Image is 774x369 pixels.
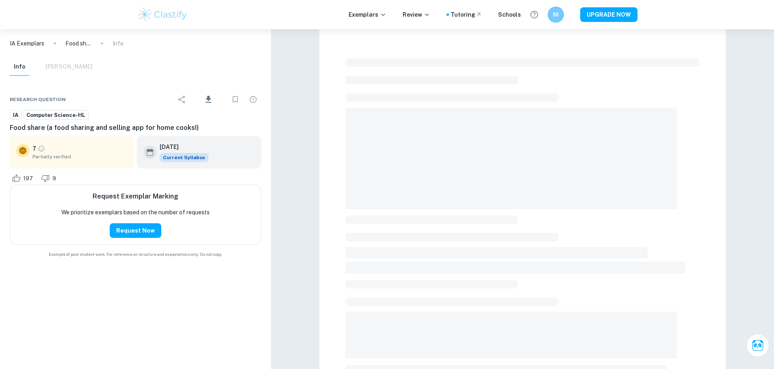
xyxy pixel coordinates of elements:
[10,123,261,133] h6: Food share (a food sharing and selling app for home cooks!)
[10,111,21,119] span: IA
[403,10,430,19] p: Review
[39,172,61,185] div: Dislike
[551,10,560,19] h6: NI
[48,175,61,183] span: 9
[113,39,124,48] p: Info
[10,172,37,185] div: Like
[110,223,161,238] button: Request Now
[10,58,29,76] button: Info
[527,8,541,22] button: Help and Feedback
[33,144,36,153] p: 7
[24,111,88,119] span: Computer Science-HL
[160,142,202,151] h6: [DATE]
[65,39,91,48] p: Food share (a food sharing and selling app for home cooks!)
[349,10,386,19] p: Exemplars
[498,10,521,19] a: Schools
[580,7,637,22] button: UPGRADE NOW
[160,153,208,162] span: Current Syllabus
[746,334,769,357] button: Ask Clai
[192,89,225,110] div: Download
[10,96,66,103] span: Research question
[19,175,37,183] span: 197
[38,145,45,152] a: Grade partially verified
[61,208,210,217] p: We prioritize exemplars based on the number of requests
[245,91,261,108] div: Report issue
[10,110,22,120] a: IA
[160,153,208,162] div: This exemplar is based on the current syllabus. Feel free to refer to it for inspiration/ideas wh...
[10,39,44,48] a: IA Exemplars
[451,10,482,19] a: Tutoring
[33,153,127,160] span: Partially verified
[93,192,178,201] h6: Request Exemplar Marking
[227,91,243,108] div: Bookmark
[10,251,261,257] span: Example of past student work. For reference on structure and expectations only. Do not copy.
[548,6,564,23] button: NI
[23,110,89,120] a: Computer Science-HL
[137,6,189,23] img: Clastify logo
[174,91,190,108] div: Share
